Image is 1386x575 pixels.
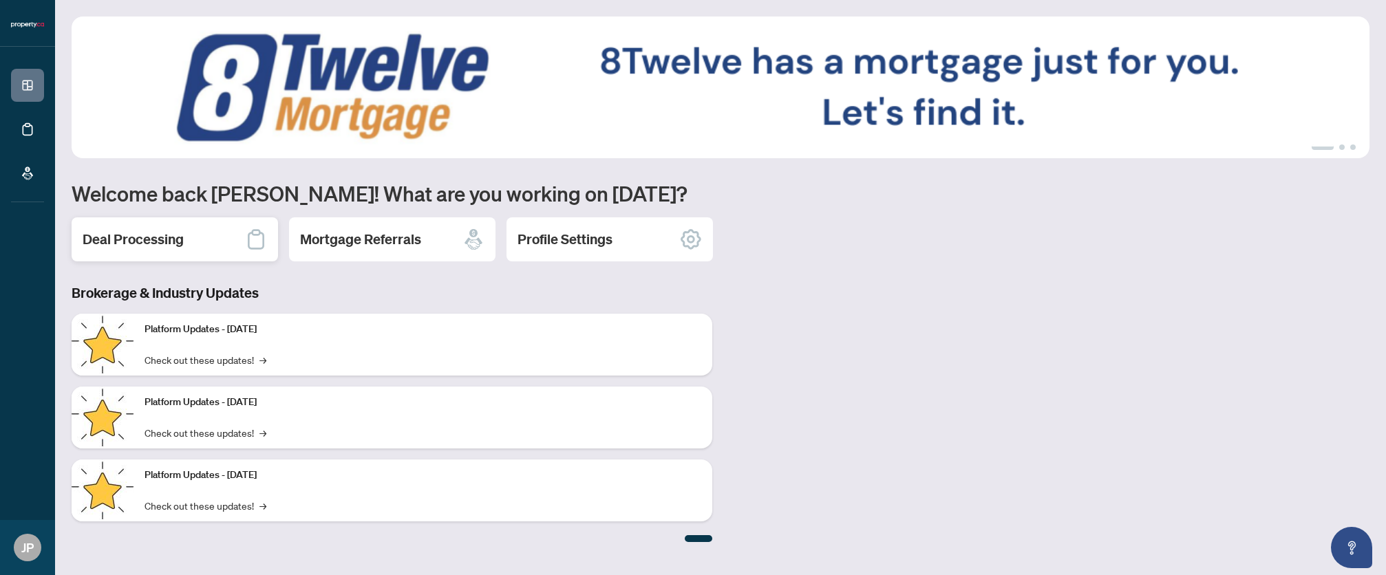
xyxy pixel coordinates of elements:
[72,283,712,303] h3: Brokerage & Industry Updates
[72,459,134,521] img: Platform Updates - June 23, 2025
[259,425,266,440] span: →
[145,352,266,367] a: Check out these updates!→
[72,387,134,448] img: Platform Updates - July 8, 2025
[72,17,1369,158] img: Slide 0
[72,180,1369,206] h1: Welcome back [PERSON_NAME]! What are you working on [DATE]?
[259,352,266,367] span: →
[11,21,44,29] img: logo
[21,538,34,557] span: JP
[145,498,266,513] a: Check out these updates!→
[145,425,266,440] a: Check out these updates!→
[1331,527,1372,568] button: Open asap
[72,314,134,376] img: Platform Updates - July 21, 2025
[259,498,266,513] span: →
[518,230,612,249] h2: Profile Settings
[145,322,701,337] p: Platform Updates - [DATE]
[300,230,421,249] h2: Mortgage Referrals
[1350,144,1356,150] button: 3
[145,395,701,410] p: Platform Updates - [DATE]
[83,230,184,249] h2: Deal Processing
[1312,144,1334,150] button: 1
[145,468,701,483] p: Platform Updates - [DATE]
[1339,144,1345,150] button: 2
